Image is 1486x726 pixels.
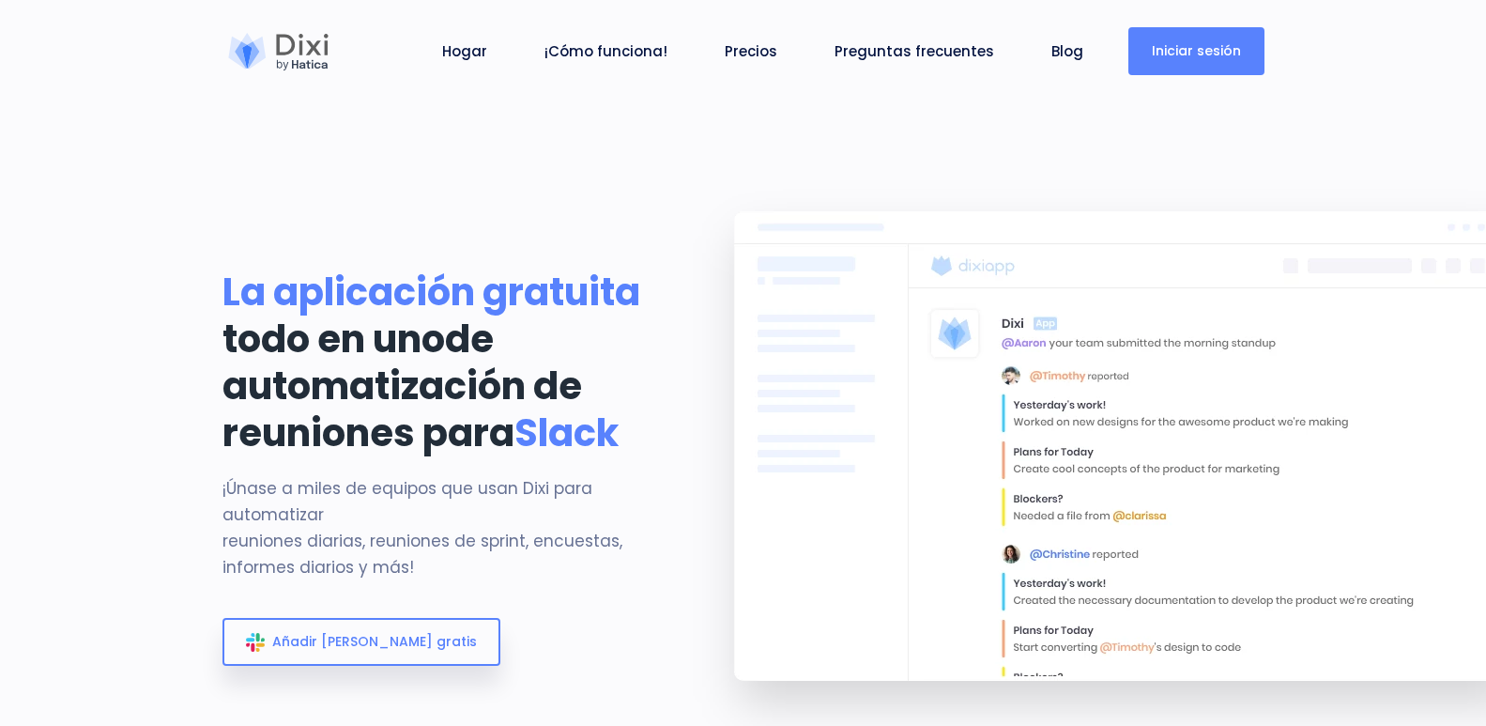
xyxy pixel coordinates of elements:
font: ¡Cómo funciona! [544,41,667,61]
font: reuniones diarias, reuniones de sprint, encuestas, informes diarios y más! [222,530,622,579]
font: Blog [1051,41,1083,61]
font: de automatización de reuniones para [222,313,582,459]
font: todo en uno [222,313,445,365]
img: slack_icon_color.svg [246,633,265,652]
font: Hogar [442,41,487,61]
a: Precios [717,40,785,62]
font: Slack [514,407,619,459]
a: Añadir [PERSON_NAME] gratis [222,618,500,666]
font: La aplicación gratuita [222,266,640,318]
font: Precios [725,41,777,61]
font: Añadir [PERSON_NAME] gratis [272,632,477,651]
a: Preguntas frecuentes [827,40,1002,62]
font: Iniciar sesión [1152,41,1241,60]
a: Iniciar sesión [1128,27,1264,75]
font: Preguntas frecuentes [835,41,994,61]
a: ¡Cómo funciona! [537,40,675,62]
a: Hogar [435,40,495,62]
a: Blog [1044,40,1091,62]
font: ¡Únase a miles de equipos que usan Dixi para automatizar [222,477,592,526]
